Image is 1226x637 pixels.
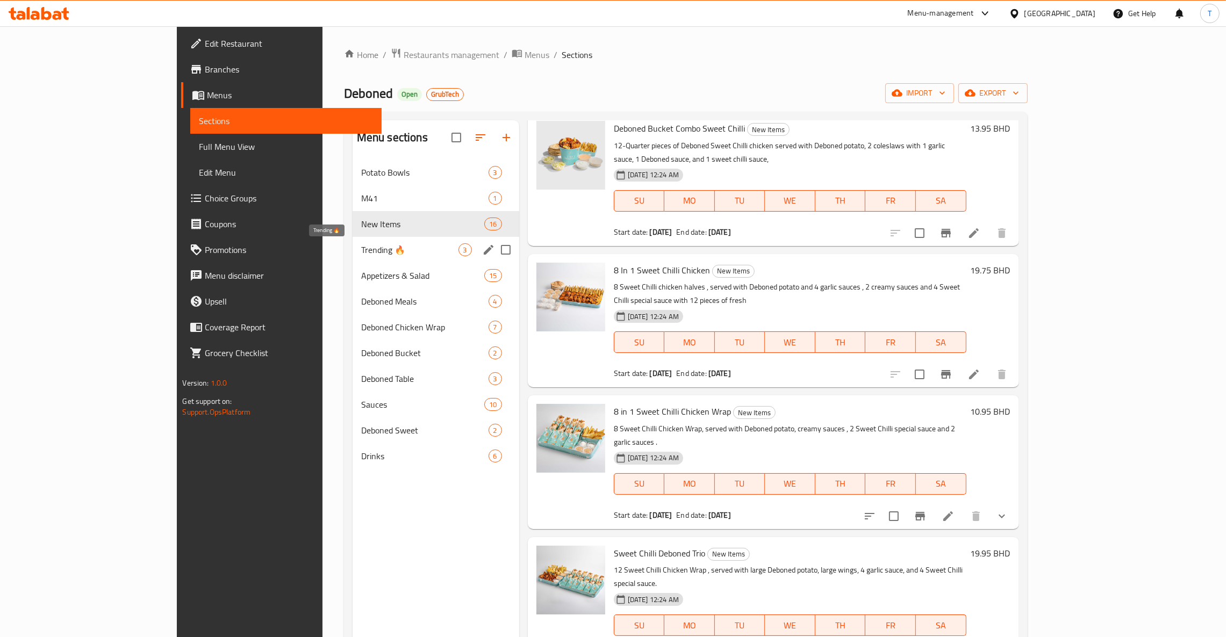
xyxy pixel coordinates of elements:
button: SA [916,473,966,495]
span: TU [719,476,761,491]
div: items [489,192,502,205]
button: Branch-specific-item [907,503,933,529]
span: [DATE] 12:24 AM [623,170,683,180]
b: [DATE] [650,508,672,522]
div: items [458,243,472,256]
div: Trending 🔥3edit [353,237,519,263]
div: New Items [747,123,790,136]
span: New Items [361,218,485,230]
div: items [489,372,502,385]
a: Menu disclaimer [181,263,382,288]
div: Deboned Chicken Wrap7 [353,314,519,340]
button: SA [916,331,966,353]
button: TH [815,473,866,495]
button: TH [815,614,866,636]
li: / [554,48,557,61]
span: 8 In 1 Sweet Chilli Chicken [614,262,710,278]
div: Menu-management [908,7,974,20]
span: T [1208,8,1211,19]
span: New Items [734,407,775,419]
button: TU [715,331,765,353]
span: 15 [485,271,501,281]
a: Edit menu item [942,510,955,523]
li: / [504,48,507,61]
div: items [489,166,502,179]
button: FR [865,614,916,636]
button: TU [715,190,765,212]
div: items [489,346,502,359]
span: Restaurants management [404,48,499,61]
span: 8 in 1 Sweet Chilli Chicken Wrap [614,403,731,419]
span: Trending 🔥 [361,243,458,256]
span: Drinks [361,450,489,462]
button: WE [765,331,815,353]
a: Edit menu item [967,368,980,381]
span: Sections [562,48,592,61]
div: Potato Bowls3 [353,160,519,185]
a: Support.OpsPlatform [182,405,250,419]
span: 16 [485,219,501,229]
div: items [484,398,501,411]
div: items [489,295,502,308]
div: New Items [733,406,776,419]
span: End date: [676,366,706,380]
div: [GEOGRAPHIC_DATA] [1024,8,1095,19]
span: 4 [489,296,501,307]
span: [DATE] 12:24 AM [623,595,683,605]
button: Branch-specific-item [933,361,959,387]
button: FR [865,331,916,353]
a: Edit menu item [967,227,980,240]
span: End date: [676,225,706,239]
span: 1.0.0 [211,376,227,390]
span: Edit Menu [199,166,373,179]
span: 1 [489,193,501,204]
button: TU [715,614,765,636]
span: TU [719,618,761,633]
span: TU [719,335,761,350]
span: Version: [182,376,209,390]
span: Branches [205,63,373,76]
a: Full Menu View [190,134,382,160]
div: items [489,450,502,462]
span: Deboned Bucket [361,346,489,359]
button: WE [765,190,815,212]
span: TU [719,193,761,208]
a: Coverage Report [181,314,382,340]
li: / [383,48,386,61]
div: Deboned Meals [361,295,489,308]
button: delete [963,503,989,529]
button: SU [614,190,664,212]
div: Deboned Table [361,372,489,385]
span: Menu disclaimer [205,269,373,282]
span: 3 [459,245,471,255]
span: TH [820,335,862,350]
button: TH [815,190,866,212]
span: Get support on: [182,394,232,408]
span: Start date: [614,366,648,380]
button: SU [614,331,664,353]
span: 2 [489,348,501,358]
span: Choice Groups [205,192,373,205]
span: Select to update [908,363,931,386]
span: SU [619,618,660,633]
span: 10 [485,400,501,410]
span: WE [769,193,811,208]
button: SA [916,614,966,636]
a: Restaurants management [391,48,499,62]
span: [DATE] 12:24 AM [623,453,683,463]
a: Branches [181,56,382,82]
span: 6 [489,451,501,461]
span: 2 [489,425,501,436]
a: Grocery Checklist [181,340,382,366]
img: 8 In 1 Sweet Chilli Chicken [536,263,605,331]
span: 3 [489,374,501,384]
span: 3 [489,168,501,178]
span: Deboned Sweet [361,424,489,437]
span: New Items [708,548,749,560]
a: Menus [181,82,382,108]
span: New Items [713,265,754,277]
span: [DATE] 12:24 AM [623,312,683,322]
span: SU [619,335,660,350]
